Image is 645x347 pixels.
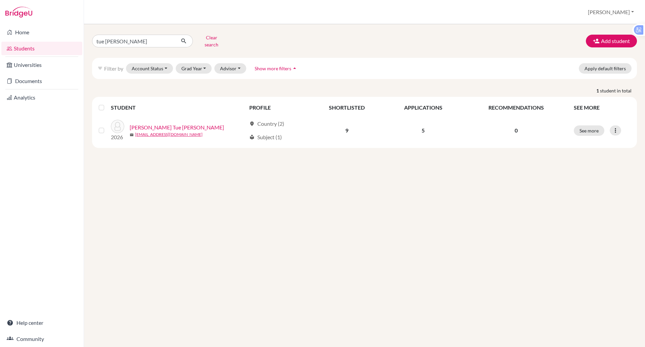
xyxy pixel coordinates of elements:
div: Subject (1) [249,133,282,141]
a: [EMAIL_ADDRESS][DOMAIN_NAME] [135,131,203,138]
th: APPLICATIONS [384,100,462,116]
i: filter_list [97,66,103,71]
button: Advisor [214,63,246,74]
p: 0 [467,126,566,134]
span: Filter by [104,65,123,72]
img: Bridge-U [5,7,32,17]
div: Country (2) [249,120,284,128]
span: Show more filters [255,66,291,71]
button: Grad Year [176,63,212,74]
button: Apply default filters [579,63,632,74]
th: PROFILE [245,100,310,116]
th: RECOMMENDATIONS [463,100,570,116]
a: Help center [1,316,82,330]
span: mail [130,133,134,137]
button: See more [574,125,604,136]
span: local_library [249,134,255,140]
a: [PERSON_NAME] Tue [PERSON_NAME] [130,123,224,131]
button: Add student [586,35,637,47]
a: Students [1,42,82,55]
button: [PERSON_NAME] [585,6,637,18]
button: Clear search [193,32,230,50]
strong: 1 [596,87,600,94]
th: SHORTLISTED [310,100,384,116]
td: 5 [384,116,462,145]
p: 2026 [111,133,124,141]
a: Analytics [1,91,82,104]
td: 9 [310,116,384,145]
button: Account Status [126,63,173,74]
span: student in total [600,87,637,94]
img: Nguyen, Hoang Tue Anh [111,120,124,133]
th: STUDENT [111,100,245,116]
a: Community [1,332,82,346]
a: Home [1,26,82,39]
button: Show more filtersarrow_drop_up [249,63,304,74]
a: Universities [1,58,82,72]
th: SEE MORE [570,100,634,116]
span: location_on [249,121,255,126]
a: Documents [1,74,82,88]
i: arrow_drop_up [291,65,298,72]
input: Find student by name... [92,35,175,47]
